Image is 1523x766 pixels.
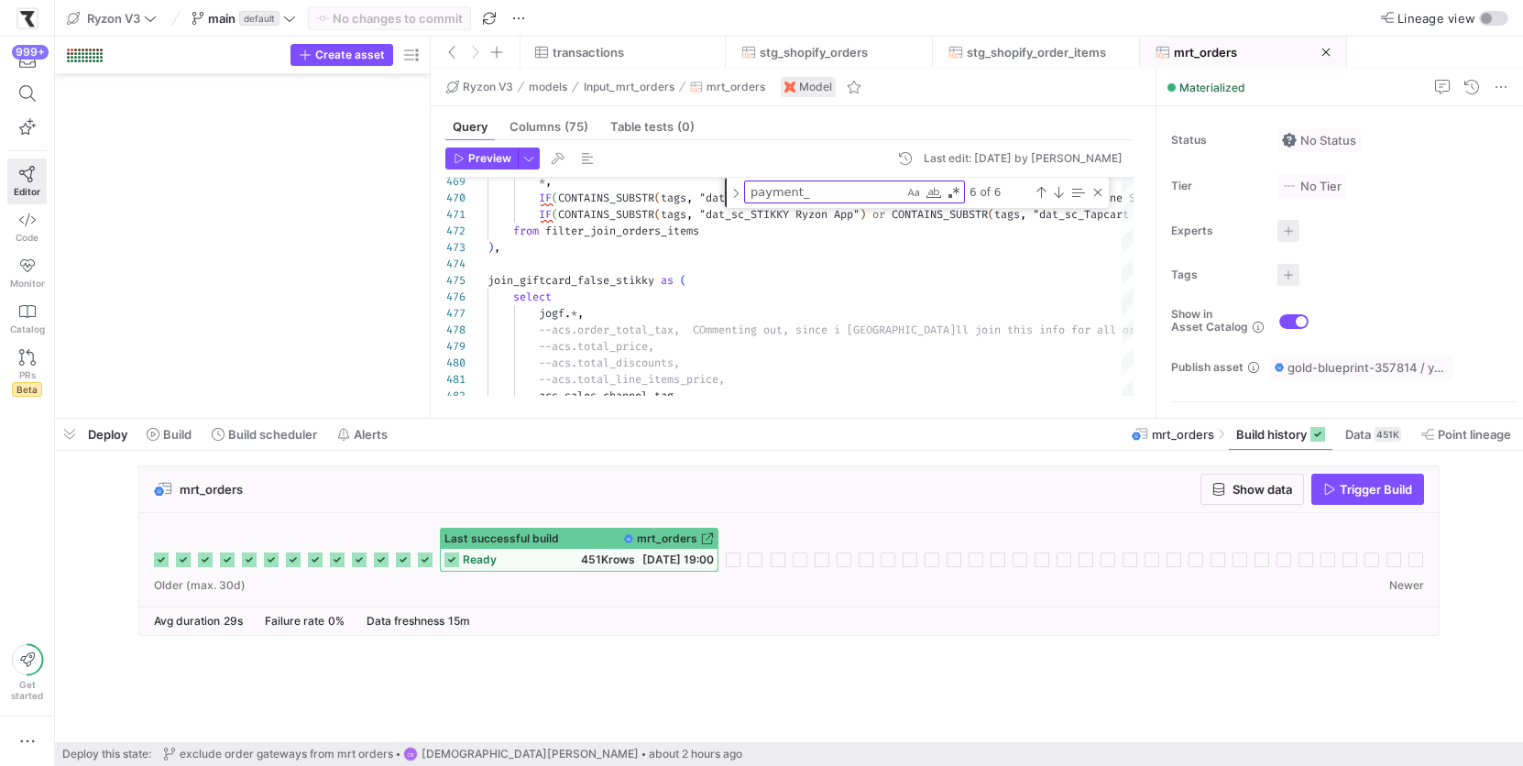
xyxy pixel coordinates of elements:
span: No Tier [1282,179,1342,193]
a: PRsBeta [7,342,47,404]
span: --acs.order_total_tax, COmmenting out, since i [GEOGRAPHIC_DATA] [539,323,956,337]
span: Columns [509,121,588,133]
span: Code [16,232,38,243]
span: Catalog [10,323,45,334]
button: Trigger Build [1311,474,1424,505]
span: Build [163,427,192,442]
span: Preview [468,152,511,165]
span: Build scheduler [228,427,317,442]
span: ( [654,207,661,222]
span: join_giftcard_false_stikky [488,273,654,288]
button: models [524,76,572,98]
span: as [661,273,674,288]
button: Input_mrt_orders [579,76,679,98]
span: (0) [677,121,695,133]
span: mrt_orders [707,81,765,93]
span: IF [539,191,552,205]
span: CONTAINS_SUBSTR [558,207,654,222]
div: 481 [445,371,466,388]
button: Build scheduler [203,419,325,450]
span: Deploy [88,427,127,442]
span: Point lineage [1438,427,1511,442]
span: Show in Asset Catalog [1171,308,1248,334]
span: mrt_orders [180,482,243,497]
span: from [513,224,539,238]
span: , [686,207,693,222]
button: Alerts [329,419,396,450]
span: 0% [328,614,345,628]
span: , [674,388,680,403]
span: , [1020,207,1026,222]
div: Match Case (⌥⌘C) [904,183,923,202]
span: Show data [1233,482,1292,497]
button: Show data [1200,474,1304,505]
span: 15m [448,614,470,628]
span: gold-blueprint-357814 / y42_Ryzon_V3_main / mrt_orders [1287,360,1449,375]
span: ready [463,553,497,566]
div: 475 [445,272,466,289]
span: Older (max. 30d) [154,579,246,592]
div: Next Match (Enter) [1051,185,1066,200]
div: 451K [1375,427,1401,442]
span: Data freshness [367,614,444,628]
span: (75) [564,121,588,133]
div: Last edit: [DATE] by [PERSON_NAME] [924,152,1123,165]
span: ( [654,191,661,205]
span: Monitor [10,278,45,289]
span: Lineage view [1397,11,1475,26]
span: main [208,11,236,26]
a: Monitor [7,250,47,296]
span: , [494,240,500,255]
div: Find in Selection (⌥⌘L) [1068,182,1088,202]
span: . [564,306,571,321]
div: 480 [445,355,466,371]
img: https://storage.googleapis.com/y42-prod-data-exchange/images/sBsRsYb6BHzNxH9w4w8ylRuridc3cmH4JEFn... [18,9,37,27]
span: "dat_sc_STIKKY Ryzon App" [699,207,860,222]
button: Point lineage [1413,419,1519,450]
span: Status [1171,134,1263,147]
div: 479 [445,338,466,355]
span: Ryzon V3 [87,11,140,26]
span: ) [860,207,866,222]
span: --acs.total_discounts, [539,356,680,370]
div: 473 [445,239,466,256]
span: mrt_orders [1174,45,1237,60]
a: Catalog [7,296,47,342]
div: Use Regular Expression (⌥⌘R) [945,183,963,202]
span: ( [552,207,558,222]
span: acs [539,388,558,403]
span: [DATE] 19:00 [642,553,714,566]
span: Model [799,81,832,93]
span: Publish asset [1171,361,1244,374]
div: 476 [445,289,466,305]
span: Input_mrt_orders [584,81,674,93]
span: Deploy this state: [62,748,151,761]
span: Experts [1171,224,1263,237]
img: No status [1282,133,1297,148]
span: or [872,207,885,222]
span: ( [988,207,994,222]
span: Tags [1171,268,1263,281]
span: Materialized [1179,81,1245,94]
div: CB [403,747,418,761]
span: tags [661,207,686,222]
div: 482 [445,388,466,404]
img: undefined [784,82,795,93]
span: mrt_orders [637,532,697,545]
button: stg_shopify_order_items [933,37,1139,68]
img: No tier [1282,179,1297,193]
span: ) [488,240,494,255]
div: 471 [445,206,466,223]
span: Trigger Build [1340,482,1412,497]
div: 472 [445,223,466,239]
span: tags [994,207,1020,222]
button: gold-blueprint-357814 / y42_Ryzon_V3_main / mrt_orders [1270,356,1453,379]
span: . [558,388,564,403]
span: stg_shopify_orders [760,45,868,60]
span: --acs.total_price, [539,339,654,354]
span: tags [661,191,686,205]
button: exclude order gateways from mrt ordersCB[DEMOGRAPHIC_DATA][PERSON_NAME]about 2 hours ago [159,742,747,766]
button: Data451K [1337,419,1409,450]
span: Editor [14,186,40,197]
span: ll join this info for all orders (not_only since S [956,323,1276,337]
